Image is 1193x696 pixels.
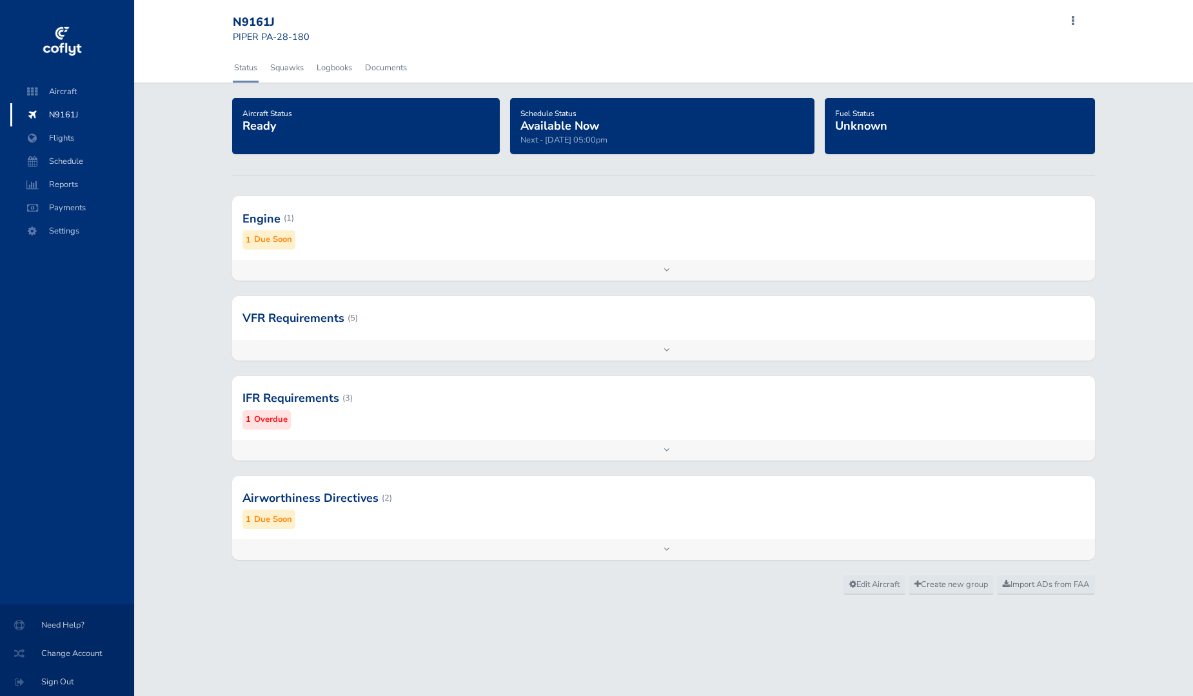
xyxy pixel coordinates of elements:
a: Schedule StatusAvailable Now [520,104,599,134]
span: Need Help? [15,613,119,637]
span: Fuel Status [835,108,874,119]
span: Change Account [15,642,119,665]
span: Reports [23,173,121,196]
span: Schedule [23,150,121,173]
img: coflyt logo [41,23,83,61]
div: N9161J [233,15,326,30]
span: Import ADs from FAA [1003,579,1089,590]
span: Ready [242,118,276,134]
span: Settings [23,219,121,243]
span: Unknown [835,118,887,134]
span: Create new group [914,579,988,590]
span: Next - [DATE] 05:00pm [520,134,607,146]
span: Available Now [520,118,599,134]
a: Edit Aircraft [843,575,905,595]
a: Import ADs from FAA [997,575,1095,595]
span: Aircraft [23,80,121,103]
span: Sign Out [15,670,119,693]
a: Documents [364,54,408,82]
span: Flights [23,126,121,150]
a: Status [233,54,259,82]
small: Due Soon [254,513,292,526]
span: Edit Aircraft [849,579,900,590]
span: Payments [23,196,121,219]
span: Aircraft Status [242,108,292,119]
span: Schedule Status [520,108,577,119]
span: N9161J [23,103,121,126]
small: Due Soon [254,233,292,246]
a: Squawks [269,54,305,82]
a: Logbooks [315,54,353,82]
small: PIPER PA-28-180 [233,30,310,43]
a: Create new group [909,575,994,595]
small: Overdue [254,413,288,426]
